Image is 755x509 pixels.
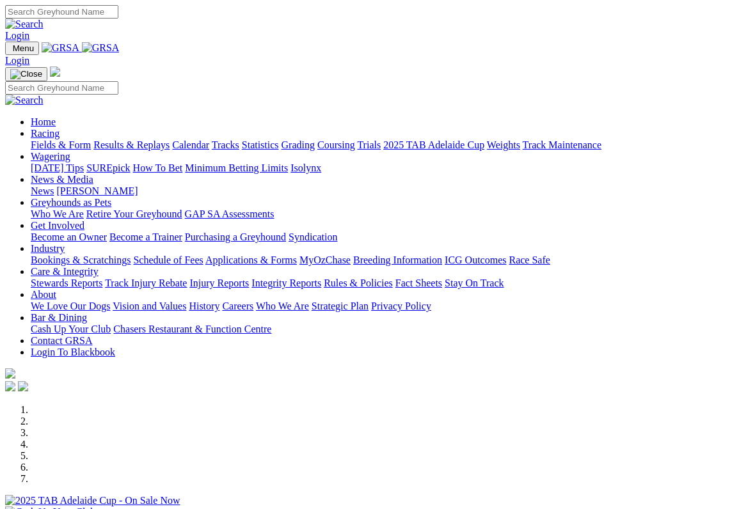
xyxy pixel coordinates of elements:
a: Track Maintenance [523,139,601,150]
img: 2025 TAB Adelaide Cup - On Sale Now [5,495,180,506]
a: Trials [357,139,381,150]
a: Greyhounds as Pets [31,197,111,208]
a: Care & Integrity [31,266,99,277]
input: Search [5,5,118,19]
a: Weights [487,139,520,150]
a: MyOzChase [299,254,351,265]
div: Greyhounds as Pets [31,208,750,220]
a: Syndication [289,231,337,242]
a: History [189,301,219,311]
a: Login [5,30,29,41]
a: Tracks [212,139,239,150]
a: Bookings & Scratchings [31,254,131,265]
a: Coursing [317,139,355,150]
img: logo-grsa-white.png [50,67,60,77]
a: Who We Are [31,208,84,219]
a: Privacy Policy [371,301,431,311]
a: Grading [282,139,315,150]
span: Menu [13,43,34,53]
a: Purchasing a Greyhound [185,231,286,242]
a: Stay On Track [445,278,504,288]
div: Industry [31,254,750,266]
a: Contact GRSA [31,335,92,346]
a: Statistics [242,139,279,150]
img: Search [5,19,44,30]
a: Careers [222,301,253,311]
a: Cash Up Your Club [31,324,111,334]
a: [DATE] Tips [31,162,84,173]
div: Wagering [31,162,750,174]
img: logo-grsa-white.png [5,368,15,379]
a: Wagering [31,151,70,162]
a: Results & Replays [93,139,170,150]
a: 2025 TAB Adelaide Cup [383,139,484,150]
a: Become an Owner [31,231,107,242]
button: Toggle navigation [5,42,39,55]
a: Chasers Restaurant & Function Centre [113,324,271,334]
div: Racing [31,139,750,151]
a: Vision and Values [113,301,186,311]
a: Track Injury Rebate [105,278,187,288]
a: GAP SA Assessments [185,208,274,219]
a: Integrity Reports [251,278,321,288]
button: Toggle navigation [5,67,47,81]
a: Schedule of Fees [133,254,203,265]
a: Calendar [172,139,209,150]
a: Race Safe [509,254,550,265]
a: Retire Your Greyhound [86,208,182,219]
a: Injury Reports [189,278,249,288]
div: Get Involved [31,231,750,243]
img: Search [5,95,44,106]
a: Fact Sheets [395,278,442,288]
div: News & Media [31,185,750,197]
div: Care & Integrity [31,278,750,289]
a: Who We Are [256,301,309,311]
div: About [31,301,750,312]
img: facebook.svg [5,381,15,391]
img: GRSA [42,42,79,54]
img: Close [10,69,42,79]
a: Fields & Form [31,139,91,150]
a: Stewards Reports [31,278,102,288]
a: ICG Outcomes [445,254,506,265]
a: Breeding Information [353,254,442,265]
a: Isolynx [290,162,321,173]
a: How To Bet [133,162,183,173]
a: Racing [31,128,60,139]
a: News & Media [31,174,93,185]
a: [PERSON_NAME] [56,185,138,196]
a: Rules & Policies [324,278,393,288]
a: Login To Blackbook [31,347,115,357]
div: Bar & Dining [31,324,750,335]
img: twitter.svg [18,381,28,391]
a: Get Involved [31,220,84,231]
a: Become a Trainer [109,231,182,242]
a: We Love Our Dogs [31,301,110,311]
a: Minimum Betting Limits [185,162,288,173]
a: Industry [31,243,65,254]
a: About [31,289,56,300]
a: Strategic Plan [312,301,369,311]
a: News [31,185,54,196]
img: GRSA [82,42,120,54]
input: Search [5,81,118,95]
a: Home [31,116,56,127]
a: SUREpick [86,162,130,173]
a: Login [5,55,29,66]
a: Bar & Dining [31,312,87,323]
a: Applications & Forms [205,254,297,265]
